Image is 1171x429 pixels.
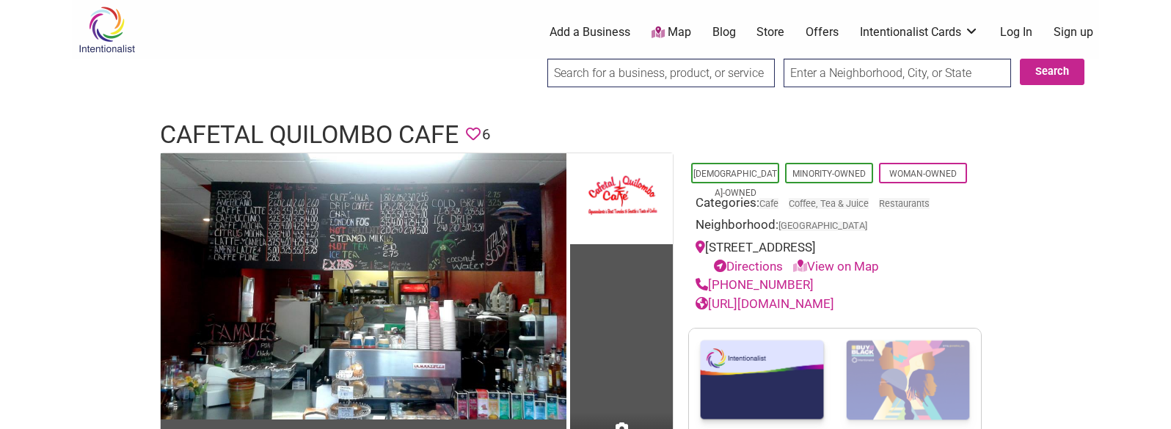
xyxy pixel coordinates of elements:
a: Offers [806,24,839,40]
input: Search for a business, product, or service [547,59,775,87]
a: Map [652,24,691,41]
a: Blog [712,24,736,40]
span: [GEOGRAPHIC_DATA] [778,221,867,231]
div: Categories: [696,194,974,216]
a: Directions [714,259,783,274]
a: Minority-Owned [792,169,866,179]
button: Search [1020,59,1084,85]
a: [URL][DOMAIN_NAME] [696,296,834,311]
a: View on Map [793,259,879,274]
span: 6 [482,123,490,146]
a: [PHONE_NUMBER] [696,277,814,292]
img: Intentionalist [72,6,142,54]
input: Enter a Neighborhood, City, or State [784,59,1011,87]
div: [STREET_ADDRESS] [696,238,974,276]
a: Log In [1000,24,1032,40]
a: Restaurants [879,198,930,209]
a: Woman-Owned [889,169,957,179]
a: Add a Business [550,24,630,40]
a: [DEMOGRAPHIC_DATA]-Owned [693,169,777,198]
a: Store [756,24,784,40]
div: Neighborhood: [696,216,974,238]
a: Cafe [759,198,778,209]
h1: Cafetal Quilombo Cafe [160,117,459,153]
a: Sign up [1054,24,1093,40]
img: Cafetal Quilombo Cafe [570,153,673,244]
a: Coffee, Tea & Juice [789,198,869,209]
a: Intentionalist Cards [860,24,979,40]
